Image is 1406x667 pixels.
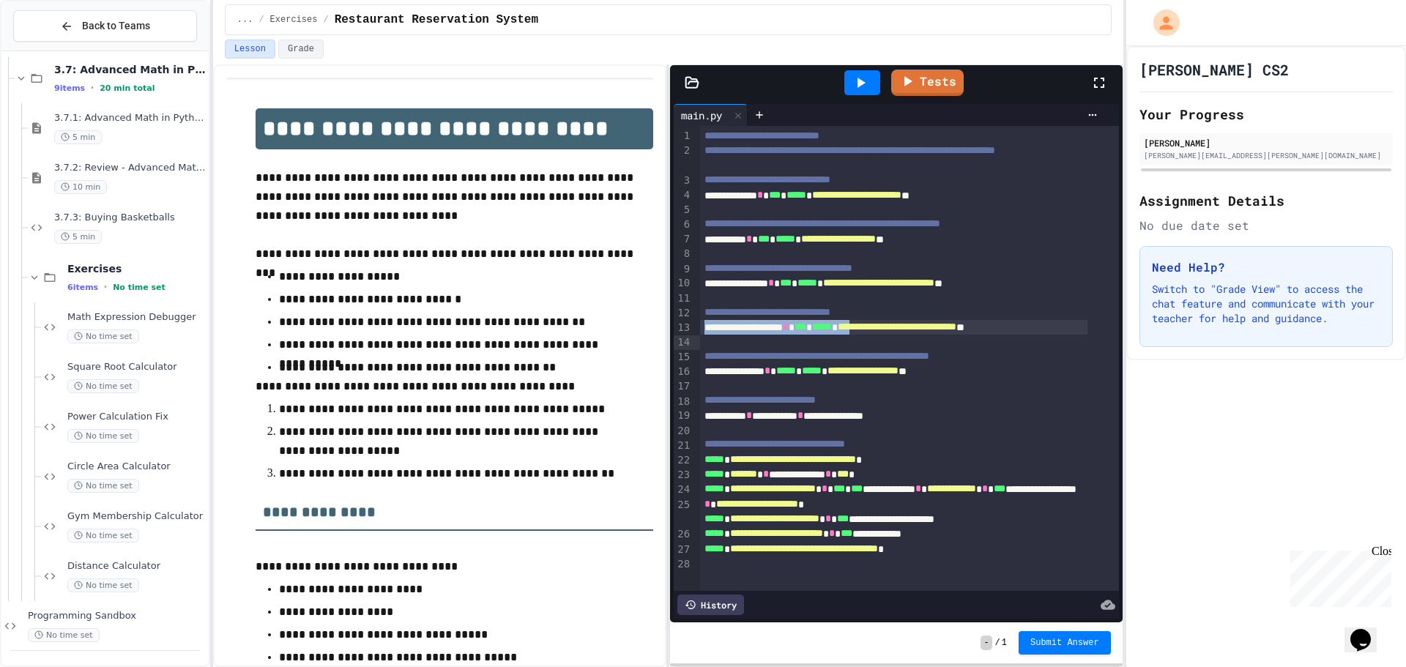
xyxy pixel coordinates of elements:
span: 3.7.1: Advanced Math in Python [54,112,206,124]
div: 22 [674,453,692,468]
span: No time set [28,628,100,642]
div: My Account [1138,6,1183,40]
div: 27 [674,543,692,557]
span: 10 min [54,180,107,194]
div: 6 [674,217,692,232]
span: • [104,281,107,293]
div: 9 [674,262,692,277]
div: History [677,595,744,615]
span: ... [237,14,253,26]
span: No time set [113,283,165,292]
div: 26 [674,527,692,542]
p: Switch to "Grade View" to access the chat feature and communicate with your teacher for help and ... [1152,282,1380,326]
div: 23 [674,468,692,482]
span: 3.7.3: Buying Basketballs [54,212,206,224]
span: Exercises [67,262,206,275]
button: Submit Answer [1019,631,1111,655]
button: Back to Teams [13,10,197,42]
div: 4 [674,188,692,203]
span: 3.7.2: Review - Advanced Math in Python [54,162,206,174]
div: 24 [674,482,692,497]
span: / [995,637,1000,649]
div: main.py [674,104,748,126]
a: Tests [891,70,964,96]
span: 3.7: Advanced Math in Python [54,63,206,76]
div: 13 [674,321,692,335]
h3: Need Help? [1152,258,1380,276]
h1: [PERSON_NAME] CS2 [1139,59,1289,80]
span: Programming Sandbox [28,610,206,622]
div: 7 [674,232,692,247]
span: Submit Answer [1030,637,1099,649]
h2: Assignment Details [1139,190,1393,211]
div: 16 [674,365,692,379]
div: 28 [674,557,692,572]
div: main.py [674,108,729,123]
div: 10 [674,276,692,291]
div: [PERSON_NAME][EMAIL_ADDRESS][PERSON_NAME][DOMAIN_NAME] [1144,150,1388,161]
span: No time set [67,479,139,493]
div: [PERSON_NAME] [1144,136,1388,149]
div: 18 [674,395,692,409]
span: No time set [67,578,139,592]
span: No time set [67,429,139,443]
span: • [91,82,94,94]
button: Lesson [225,40,275,59]
span: Math Expression Debugger [67,311,206,324]
div: No due date set [1139,217,1393,234]
div: 19 [674,409,692,423]
span: Exercises [270,14,318,26]
span: Distance Calculator [67,560,206,573]
div: Chat with us now!Close [6,6,101,93]
span: Restaurant Reservation System [335,11,538,29]
span: Gym Membership Calculator [67,510,206,523]
span: / [323,14,328,26]
iframe: chat widget [1284,545,1391,607]
button: Grade [278,40,324,59]
span: No time set [67,529,139,543]
div: 12 [674,306,692,321]
span: - [981,636,992,650]
div: 20 [674,424,692,439]
span: 9 items [54,83,85,93]
span: 5 min [54,230,102,244]
div: 8 [674,247,692,261]
h2: Your Progress [1139,104,1393,124]
div: 3 [674,174,692,188]
div: 1 [674,129,692,144]
span: Circle Area Calculator [67,461,206,473]
div: 2 [674,144,692,174]
span: Back to Teams [82,18,150,34]
span: No time set [67,379,139,393]
span: Power Calculation Fix [67,411,206,423]
div: 21 [674,439,692,453]
div: 14 [674,335,692,350]
span: 1 [1002,637,1007,649]
span: 5 min [54,130,102,144]
span: Square Root Calculator [67,361,206,373]
span: 20 min total [100,83,155,93]
div: 11 [674,291,692,306]
div: 15 [674,350,692,365]
span: No time set [67,329,139,343]
div: 25 [674,498,692,528]
div: 5 [674,203,692,217]
span: 6 items [67,283,98,292]
iframe: chat widget [1344,608,1391,652]
div: 17 [674,379,692,394]
span: / [258,14,264,26]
